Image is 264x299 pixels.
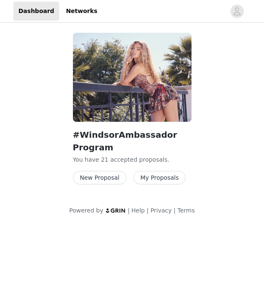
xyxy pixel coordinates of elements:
[164,156,167,163] span: s
[73,33,192,122] img: Windsor
[133,171,186,184] button: My Proposals
[73,155,192,164] p: You have 21 accepted proposal .
[147,207,149,214] span: |
[150,207,172,214] a: Privacy
[128,207,130,214] span: |
[132,207,145,214] a: Help
[13,2,59,21] a: Dashboard
[177,207,194,214] a: Terms
[61,2,102,21] a: Networks
[173,207,176,214] span: |
[233,5,241,18] div: avatar
[73,129,192,154] h2: #WindsorAmbassador Program
[69,207,103,214] span: Powered by
[105,208,126,213] img: logo
[73,171,127,184] button: New Proposal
